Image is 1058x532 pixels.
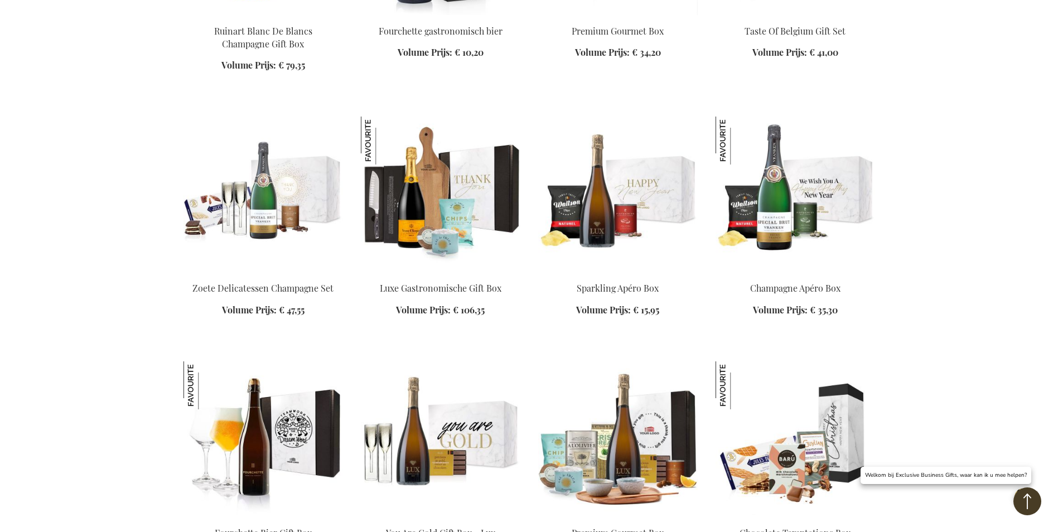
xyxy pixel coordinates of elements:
[361,117,409,165] img: Luxe Gastronomische Gift Box
[361,268,520,279] a: Luxury Culinary Gift Box Luxe Gastronomische Gift Box
[396,304,451,316] span: Volume Prijs:
[398,46,484,59] a: Volume Prijs: € 10,20
[214,25,312,50] a: Ruinart Blanc De Blancs Champagne Gift Box
[810,304,838,316] span: € 35,30
[752,46,807,58] span: Volume Prijs:
[361,513,520,524] a: You Are Gold Gift Box - Lux Sparkling
[632,46,661,58] span: € 34,20
[453,304,485,316] span: € 106,35
[279,304,305,316] span: € 47,55
[753,304,838,317] a: Volume Prijs: € 35,30
[183,513,343,524] a: Fourchette Beer Gift Box Fourchette Bier Gift Box
[575,46,630,58] span: Volume Prijs:
[538,268,698,279] a: Sparkling Apero Box
[752,46,838,59] a: Volume Prijs: € 41,00
[183,11,343,21] a: Ruinart Blanc De Blancs Champagne Gift Box
[183,268,343,279] a: Sweet Delights Champagne Set
[576,304,659,317] a: Volume Prijs: € 15,95
[361,361,520,518] img: You Are Gold Gift Box - Lux Sparkling
[183,361,231,409] img: Fourchette Bier Gift Box
[379,25,503,37] a: Fourchette gastronomisch bier
[577,282,659,294] a: Sparkling Apéro Box
[572,25,664,37] a: Premium Gourmet Box
[538,117,698,273] img: Sparkling Apero Box
[716,11,875,21] a: Taste Of Belgium Gift Set
[538,361,698,518] img: Premium Gourmet Box
[361,11,520,21] a: Fourchette beer 75 cl
[221,59,276,71] span: Volume Prijs:
[753,304,808,316] span: Volume Prijs:
[538,11,698,21] a: Premium Gourmet Box
[361,117,520,273] img: Luxury Culinary Gift Box
[716,361,764,409] img: Chocolate Temptations Box
[396,304,485,317] a: Volume Prijs: € 106,35
[222,304,277,316] span: Volume Prijs:
[716,117,764,165] img: Champagne Apéro Box
[575,46,661,59] a: Volume Prijs: € 34,20
[716,513,875,524] a: Chocolate Temptations Box Chocolate Temptations Box
[716,361,875,518] img: Chocolate Temptations Box
[716,268,875,279] a: Champagne Apéro Box Champagne Apéro Box
[538,513,698,524] a: Premium Gourmet Box
[192,282,334,294] a: Zoete Delicatessen Champagne Set
[398,46,452,58] span: Volume Prijs:
[745,25,846,37] a: Taste Of Belgium Gift Set
[221,59,305,72] a: Volume Prijs: € 79,35
[278,59,305,71] span: € 79,35
[576,304,631,316] span: Volume Prijs:
[183,361,343,518] img: Fourchette Beer Gift Box
[380,282,501,294] a: Luxe Gastronomische Gift Box
[455,46,484,58] span: € 10,20
[716,117,875,273] img: Champagne Apéro Box
[750,282,840,294] a: Champagne Apéro Box
[222,304,305,317] a: Volume Prijs: € 47,55
[183,117,343,273] img: Sweet Delights Champagne Set
[633,304,659,316] span: € 15,95
[809,46,838,58] span: € 41,00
